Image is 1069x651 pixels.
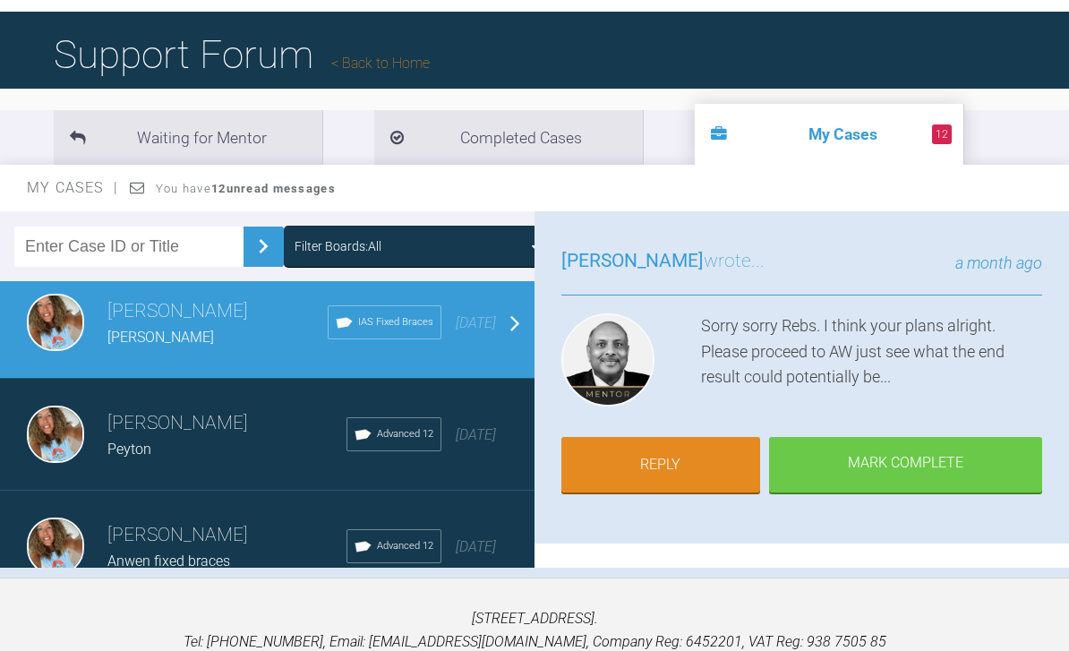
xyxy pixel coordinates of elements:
span: You have [156,182,336,195]
img: chevronRight.28bd32b0.svg [249,232,278,261]
li: My Cases [695,104,963,165]
span: Peyton [107,441,151,458]
img: Rebecca Lynne Williams [27,294,84,351]
div: Filter Boards: All [295,236,381,256]
span: Advanced 12 [377,538,433,554]
h3: [PERSON_NAME] [107,520,346,551]
li: Completed Cases [374,110,643,165]
strong: 12 unread messages [211,182,336,195]
img: Rebecca Lynne Williams [27,406,84,463]
h3: [PERSON_NAME] [107,296,328,327]
img: Utpalendu Bose [561,313,654,407]
span: Anwen fixed braces [107,552,230,570]
a: Reply [561,437,760,493]
input: Enter Case ID or Title [14,227,244,267]
span: My Cases [27,179,119,196]
span: [DATE] [456,426,496,443]
h3: [PERSON_NAME] [107,408,346,439]
span: [DATE] [456,314,496,331]
span: IAS Fixed Braces [358,314,433,330]
li: Waiting for Mentor [54,110,322,165]
h3: wrote... [561,246,765,277]
span: [PERSON_NAME] [561,250,704,271]
span: [PERSON_NAME] [107,329,214,346]
img: Rebecca Lynne Williams [27,518,84,575]
div: Sorry sorry Rebs. I think your plans alright. Please proceed to AW just see what the end result c... [701,313,1042,414]
span: [DATE] [456,538,496,555]
a: Back to Home [331,55,430,72]
span: Advanced 12 [377,426,433,442]
span: a month ago [955,253,1042,272]
div: Mark Complete [769,437,1043,493]
h1: Support Forum [54,23,430,86]
span: 12 [932,124,952,144]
